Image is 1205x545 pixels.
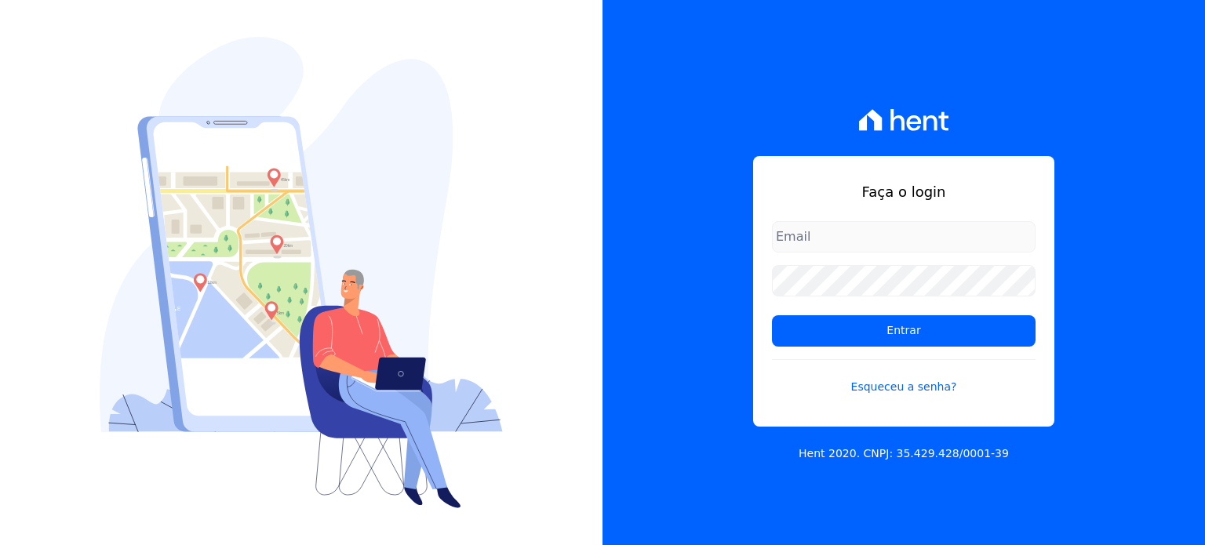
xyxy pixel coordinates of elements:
[799,445,1009,462] p: Hent 2020. CNPJ: 35.429.428/0001-39
[772,359,1036,395] a: Esqueceu a senha?
[772,181,1036,202] h1: Faça o login
[100,37,503,508] img: Login
[772,315,1036,347] input: Entrar
[772,221,1036,253] input: Email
